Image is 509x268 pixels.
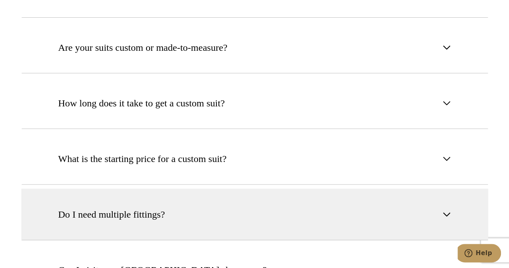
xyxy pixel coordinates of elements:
button: How long does it take to get a custom suit? [21,77,488,129]
button: What is the starting price for a custom suit? [21,133,488,185]
span: What is the starting price for a custom suit? [58,152,227,166]
button: Are your suits custom or made-to-measure? [21,22,488,73]
button: Do I need multiple fittings? [21,189,488,240]
span: Are your suits custom or made-to-measure? [58,40,228,55]
span: How long does it take to get a custom suit? [58,96,225,110]
iframe: Opens a widget where you can chat to one of our agents [457,244,501,264]
span: Do I need multiple fittings? [58,207,165,222]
